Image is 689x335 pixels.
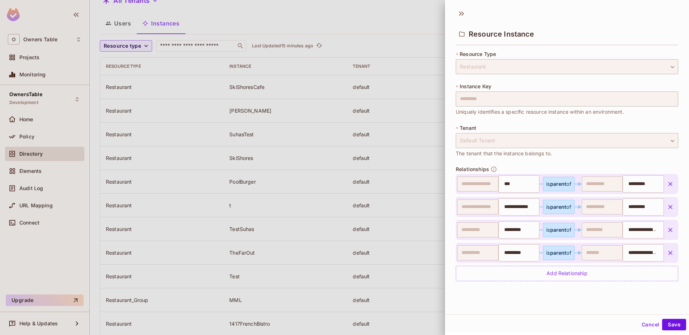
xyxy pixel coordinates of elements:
[456,266,678,281] div: Add Relationship
[639,319,662,330] button: Cancel
[550,181,567,187] span: parent
[456,59,678,74] div: Restaurant
[460,125,476,131] span: Tenant
[456,108,624,116] span: Uniquely identifies a specific resource instance within an environment.
[460,51,496,57] span: Resource Type
[662,319,686,330] button: Save
[546,250,571,256] div: is of
[460,84,491,89] span: Instance Key
[550,227,567,233] span: parent
[456,150,552,157] span: The tenant that the instance belongs to.
[456,133,678,148] div: Default Tenant
[546,204,571,210] div: is of
[456,166,489,172] span: Relationships
[550,204,567,210] span: parent
[550,250,567,256] span: parent
[546,227,571,233] div: is of
[469,30,534,38] span: Resource Instance
[546,181,571,187] div: is of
